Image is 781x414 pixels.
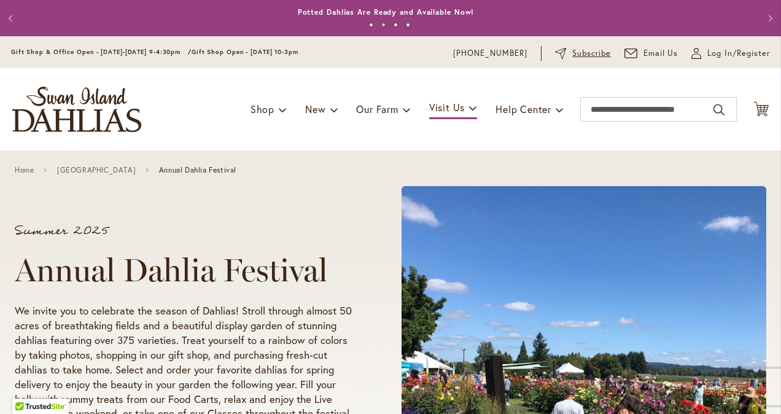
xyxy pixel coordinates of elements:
[159,166,236,174] span: Annual Dahlia Festival
[251,103,274,115] span: Shop
[381,23,386,27] button: 2 of 4
[707,47,770,60] span: Log In/Register
[453,47,527,60] a: [PHONE_NUMBER]
[15,166,34,174] a: Home
[57,166,136,174] a: [GEOGRAPHIC_DATA]
[495,103,551,115] span: Help Center
[15,225,355,237] p: Summer 2025
[15,252,355,289] h1: Annual Dahlia Festival
[572,47,611,60] span: Subscribe
[192,48,298,56] span: Gift Shop Open - [DATE] 10-3pm
[555,47,611,60] a: Subscribe
[305,103,325,115] span: New
[643,47,678,60] span: Email Us
[691,47,770,60] a: Log In/Register
[756,6,781,31] button: Next
[429,101,465,114] span: Visit Us
[624,47,678,60] a: Email Us
[12,87,141,132] a: store logo
[11,48,192,56] span: Gift Shop & Office Open - [DATE]-[DATE] 9-4:30pm /
[298,7,475,17] a: Potted Dahlias Are Ready and Available Now!
[394,23,398,27] button: 3 of 4
[356,103,398,115] span: Our Farm
[369,23,373,27] button: 1 of 4
[406,23,410,27] button: 4 of 4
